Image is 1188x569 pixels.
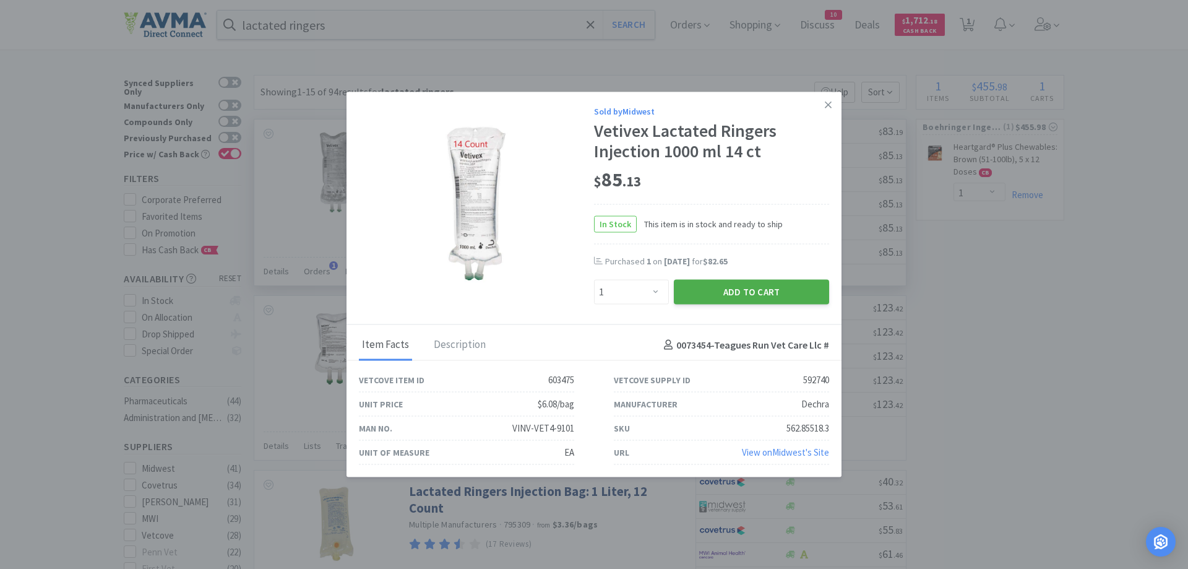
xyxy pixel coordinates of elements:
div: Purchased on for [605,255,829,267]
div: VINV-VET4-9101 [512,421,574,436]
span: $ [594,173,601,190]
div: Unit of Measure [359,446,429,459]
span: 1 [647,255,651,266]
span: 85 [594,167,641,192]
a: View onMidwest's Site [742,446,829,458]
div: Unit Price [359,397,403,411]
img: 4974e2d2245d46e6a2ea1f52ef48ac36_592740.jpeg [396,124,557,285]
div: Item Facts [359,330,412,361]
div: SKU [614,422,630,435]
div: 592740 [803,373,829,388]
span: [DATE] [664,255,690,266]
button: Add to Cart [674,280,829,305]
div: URL [614,446,629,459]
div: $6.08/bag [538,397,574,412]
div: Manufacturer [614,397,678,411]
div: Open Intercom Messenger [1146,527,1176,557]
div: Vetcove Supply ID [614,373,691,387]
div: Description [431,330,489,361]
span: . 13 [622,173,641,190]
div: EA [564,445,574,460]
div: Dechra [801,397,829,412]
span: This item is in stock and ready to ship [637,217,783,230]
div: Sold by Midwest [594,104,829,118]
div: 603475 [548,373,574,388]
h4: 0073454 - Teagues Run Vet Care Llc # [659,337,829,354]
div: 562.85518.3 [786,421,829,436]
div: Man No. [359,422,392,435]
div: Vetivex Lactated Ringers Injection 1000 ml 14 ct [594,120,829,162]
div: Vetcove Item ID [359,373,424,387]
span: In Stock [595,216,636,232]
span: $82.65 [703,255,728,266]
